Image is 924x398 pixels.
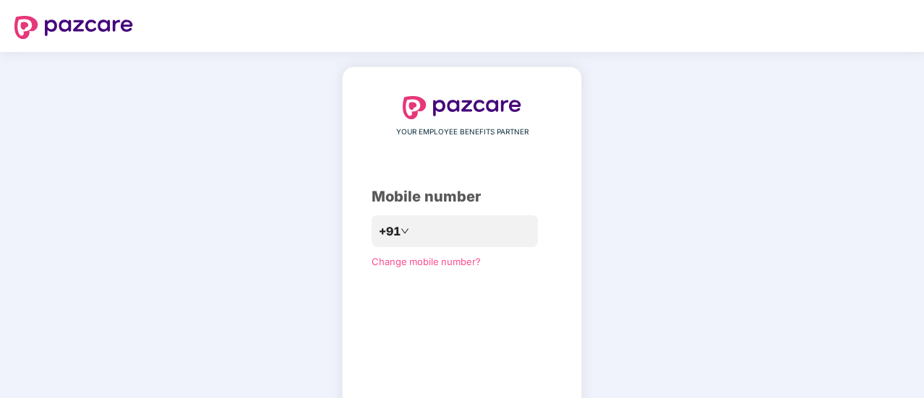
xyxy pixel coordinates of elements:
[401,227,409,235] span: down
[396,126,529,138] span: YOUR EMPLOYEE BENEFITS PARTNER
[372,186,552,208] div: Mobile number
[372,256,481,267] a: Change mobile number?
[403,96,521,119] img: logo
[14,16,133,39] img: logo
[379,222,401,241] span: +91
